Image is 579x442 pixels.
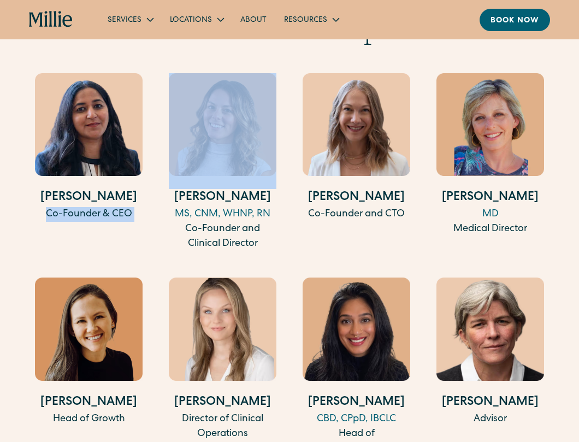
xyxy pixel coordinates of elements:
div: Locations [170,15,212,26]
div: Co-Founder and CTO [303,207,410,222]
div: Co-Founder and Clinical Director [169,222,276,251]
div: CBD, CPpD, IBCLC [303,412,410,427]
div: MS, CNM, WHNP, RN [169,207,276,222]
div: Co-Founder & CEO [35,207,143,222]
div: MD [436,207,544,222]
div: Services [108,15,141,26]
h4: [PERSON_NAME] [303,189,410,207]
a: Book now [480,9,550,31]
div: Advisor [436,412,544,427]
h4: [PERSON_NAME] [436,394,544,412]
h4: [PERSON_NAME] [436,189,544,207]
h4: [PERSON_NAME] [169,189,276,207]
div: Book now [491,15,539,27]
div: Services [99,10,161,28]
div: Resources [275,10,347,28]
h4: [PERSON_NAME] [35,394,143,412]
div: Director of Clinical Operations [169,412,276,441]
a: home [29,11,73,28]
div: Resources [284,15,327,26]
h4: [PERSON_NAME] [169,394,276,412]
h4: [PERSON_NAME] [35,189,143,207]
h4: [PERSON_NAME] [303,394,410,412]
div: Medical Director [436,222,544,237]
div: Head of Growth [35,412,143,427]
a: About [232,10,275,28]
div: Locations [161,10,232,28]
